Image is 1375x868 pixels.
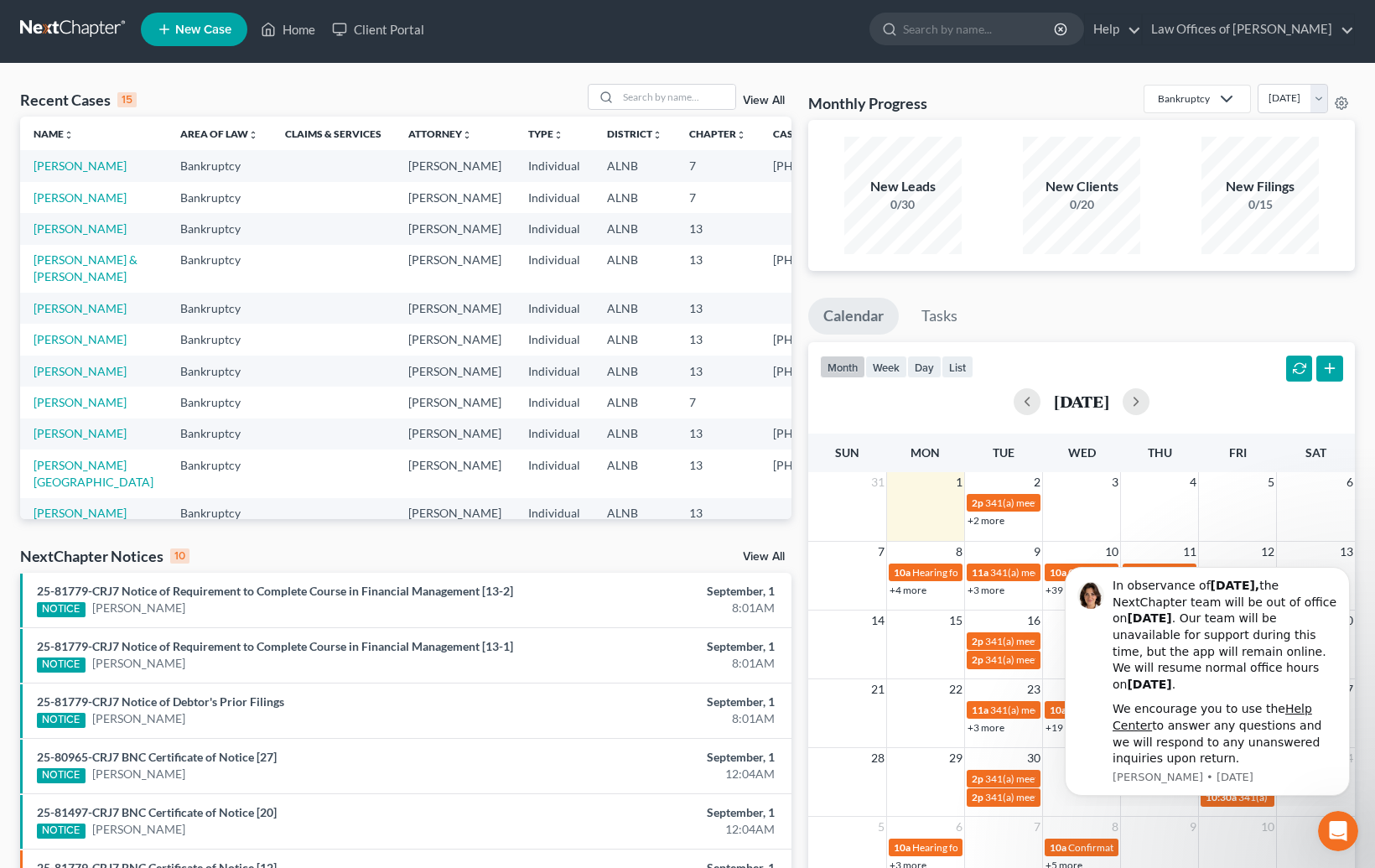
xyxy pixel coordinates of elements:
[248,130,258,140] i: unfold_more
[985,791,1147,803] span: 341(a) meeting for [PERSON_NAME]
[34,252,137,283] a: [PERSON_NAME] & [PERSON_NAME]
[324,14,433,44] a: Client Portal
[540,655,775,672] div: 8:01AM
[676,182,760,213] td: 7
[515,245,594,293] td: Individual
[947,611,964,631] span: 15
[37,584,513,598] a: 25-81779-CRJ7 Notice of Requirement to Complete Course in Financial Management [13-2]
[167,293,272,324] td: Bankruptcy
[594,150,676,181] td: ALNB
[876,817,886,837] span: 5
[1188,472,1198,492] span: 4
[167,213,272,244] td: Bankruptcy
[689,127,746,140] a: Chapterunfold_more
[167,418,272,450] td: Bankruptcy
[676,356,760,387] td: 13
[1040,559,1375,806] iframe: Intercom notifications message
[594,450,676,497] td: ALNB
[117,92,137,107] div: 15
[968,514,1004,527] a: +2 more
[395,182,515,213] td: [PERSON_NAME]
[968,584,1004,596] a: +3 more
[820,356,865,378] button: month
[540,710,775,727] div: 8:01AM
[985,772,1236,785] span: 341(a) meeting for [PERSON_NAME] & [PERSON_NAME]
[1023,196,1140,213] div: 0/20
[844,196,962,213] div: 0/30
[540,638,775,655] div: September, 1
[1143,14,1354,44] a: Law Offices of [PERSON_NAME]
[1259,817,1276,837] span: 10
[876,542,886,562] span: 7
[252,14,324,44] a: Home
[760,150,890,181] td: [PHONE_NUMBER]
[1025,611,1042,631] span: 16
[773,127,827,140] a: Case Nounfold_more
[912,566,1043,579] span: Hearing for [PERSON_NAME]
[37,713,86,728] div: NOTICE
[594,182,676,213] td: ALNB
[1025,679,1042,699] span: 23
[462,130,472,140] i: unfold_more
[1050,841,1066,854] span: 10a
[167,356,272,387] td: Bankruptcy
[1068,841,1339,854] span: Confirmation hearing for [PERSON_NAME] [PERSON_NAME]
[20,546,189,566] div: NextChapter Notices
[528,127,563,140] a: Typeunfold_more
[515,324,594,355] td: Individual
[594,498,676,529] td: ALNB
[515,213,594,244] td: Individual
[972,566,988,579] span: 11a
[594,418,676,450] td: ALNB
[894,841,911,854] span: 10a
[515,356,594,387] td: Individual
[990,566,1152,579] span: 341(a) meeting for [PERSON_NAME]
[1345,472,1355,492] span: 6
[972,772,983,785] span: 2p
[37,602,86,617] div: NOTICE
[1068,445,1096,460] span: Wed
[676,245,760,293] td: 13
[1229,445,1247,460] span: Fri
[92,655,185,672] a: [PERSON_NAME]
[515,182,594,213] td: Individual
[869,611,886,631] span: 14
[37,639,513,653] a: 25-81779-CRJ7 Notice of Requirement to Complete Course in Financial Management [13-1]
[760,324,890,355] td: [PHONE_NUMBER]
[760,450,890,497] td: [PHONE_NUMBER]
[743,95,785,107] a: View All
[676,498,760,529] td: 13
[760,356,890,387] td: [PHONE_NUMBER]
[92,710,185,727] a: [PERSON_NAME]
[515,450,594,497] td: Individual
[947,679,964,699] span: 22
[676,418,760,450] td: 13
[1259,542,1276,562] span: 12
[34,301,127,315] a: [PERSON_NAME]
[395,498,515,529] td: [PERSON_NAME]
[170,548,189,564] div: 10
[676,450,760,497] td: 13
[92,600,185,616] a: [PERSON_NAME]
[985,496,1227,509] span: 341(a) meeting for [PERSON_NAME] [PERSON_NAME]
[1085,14,1141,44] a: Help
[92,766,185,782] a: [PERSON_NAME]
[34,506,127,520] a: [PERSON_NAME]
[985,635,1147,647] span: 341(a) meeting for [PERSON_NAME]
[1023,177,1140,196] div: New Clients
[906,298,973,335] a: Tasks
[395,450,515,497] td: [PERSON_NAME]
[1338,542,1355,562] span: 13
[272,117,395,150] th: Claims & Services
[1032,817,1042,837] span: 7
[34,458,153,489] a: [PERSON_NAME][GEOGRAPHIC_DATA]
[408,127,472,140] a: Attorneyunfold_more
[37,694,284,709] a: 25-81779-CRJ7 Notice of Debtor's Prior Filings
[894,566,911,579] span: 10a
